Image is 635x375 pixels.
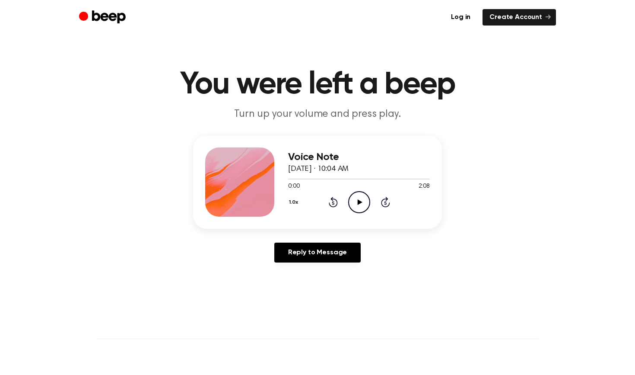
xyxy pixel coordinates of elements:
span: 0:00 [288,182,299,191]
a: Reply to Message [274,243,361,263]
h3: Voice Note [288,151,430,163]
span: [DATE] · 10:04 AM [288,165,349,173]
span: 2:08 [419,182,430,191]
button: 1.0x [288,195,302,210]
a: Beep [79,9,128,26]
a: Create Account [483,9,556,26]
h1: You were left a beep [96,69,539,100]
a: Log in [444,9,477,26]
p: Turn up your volume and press play. [152,107,483,122]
